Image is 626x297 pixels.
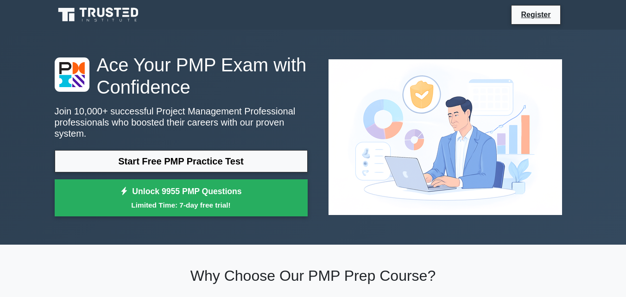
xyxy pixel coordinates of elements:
[55,150,308,172] a: Start Free PMP Practice Test
[55,54,308,98] h1: Ace Your PMP Exam with Confidence
[55,179,308,216] a: Unlock 9955 PMP QuestionsLimited Time: 7-day free trial!
[55,106,308,139] p: Join 10,000+ successful Project Management Professional professionals who boosted their careers w...
[55,267,572,284] h2: Why Choose Our PMP Prep Course?
[515,9,556,20] a: Register
[66,200,296,210] small: Limited Time: 7-day free trial!
[321,52,569,222] img: Project Management Professional Preview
